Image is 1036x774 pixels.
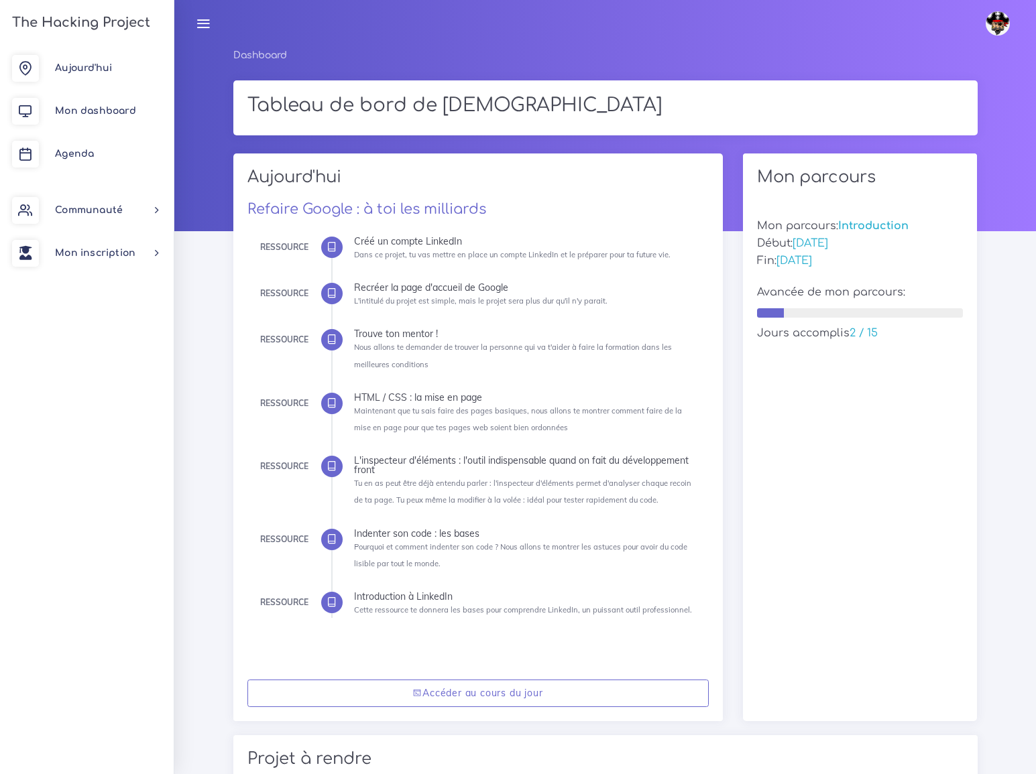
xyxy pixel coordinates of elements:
[55,205,123,215] span: Communauté
[757,168,964,187] h2: Mon parcours
[986,11,1010,36] img: avatar
[55,106,136,116] span: Mon dashboard
[247,680,709,707] a: Accéder au cours du jour
[8,15,150,30] h3: The Hacking Project
[757,286,964,299] h5: Avancée de mon parcours:
[850,327,878,339] span: 2 / 15
[757,220,964,233] h5: Mon parcours:
[354,342,672,369] small: Nous allons te demander de trouver la personne qui va t'aider à faire la formation dans les meill...
[354,592,699,601] div: Introduction à LinkedIn
[260,396,308,411] div: Ressource
[260,332,308,347] div: Ressource
[55,63,112,73] span: Aujourd'hui
[757,237,964,250] h5: Début:
[354,283,699,292] div: Recréer la page d'accueil de Google
[247,749,964,769] h2: Projet à rendre
[793,237,828,249] span: [DATE]
[354,478,691,505] small: Tu en as peut être déjà entendu parler : l'inspecteur d'éléments permet d'analyser chaque recoin ...
[757,255,964,267] h5: Fin:
[354,329,699,338] div: Trouve ton mentor !
[247,201,486,217] a: Refaire Google : à toi les milliards
[260,240,308,255] div: Ressource
[260,532,308,547] div: Ressource
[354,406,682,432] small: Maintenant que tu sais faire des pages basiques, nous allons te montrer comment faire de la mise ...
[776,255,812,267] span: [DATE]
[354,605,692,615] small: Cette ressource te donnera les bases pour comprendre LinkedIn, un puissant outil professionnel.
[247,94,964,117] h1: Tableau de bord de [DEMOGRAPHIC_DATA]
[354,250,671,259] small: Dans ce projet, tu vas mettre en place un compte LinkedIn et le préparer pour ta future vie.
[354,296,608,306] small: L'intitulé du projet est simple, mais le projet sera plus dur qu'il n'y parait.
[260,286,308,301] div: Ressource
[838,220,909,232] span: Introduction
[260,595,308,610] div: Ressource
[233,50,287,60] a: Dashboard
[354,542,687,568] small: Pourquoi et comment indenter son code ? Nous allons te montrer les astuces pour avoir du code lis...
[354,529,699,538] div: Indenter son code : les bases
[55,248,135,258] span: Mon inscription
[260,459,308,474] div: Ressource
[354,393,699,402] div: HTML / CSS : la mise en page
[757,327,964,340] h5: Jours accomplis
[247,168,709,196] h2: Aujourd'hui
[354,237,699,246] div: Créé un compte LinkedIn
[354,456,699,474] div: L'inspecteur d'éléments : l'outil indispensable quand on fait du développement front
[55,149,94,159] span: Agenda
